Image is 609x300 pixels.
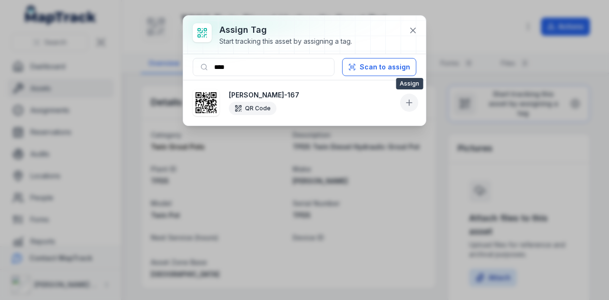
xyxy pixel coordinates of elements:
div: Start tracking this asset by assigning a tag. [219,37,352,46]
span: Assign [396,78,423,89]
button: Scan to assign [342,58,416,76]
h3: Assign tag [219,23,352,37]
div: QR Code [229,102,276,115]
strong: [PERSON_NAME]-167 [229,90,396,100]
